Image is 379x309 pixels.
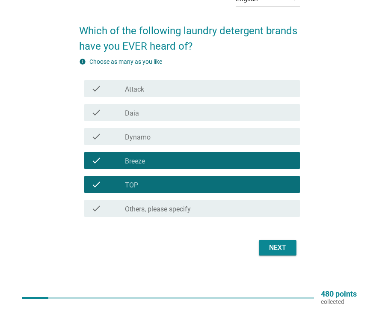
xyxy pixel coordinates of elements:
[125,85,144,94] label: Attack
[259,240,296,256] button: Next
[125,133,151,142] label: Dynamo
[91,203,101,214] i: check
[321,290,357,298] p: 480 points
[91,107,101,118] i: check
[91,155,101,166] i: check
[91,83,101,94] i: check
[125,205,191,214] label: Others, please specify
[321,298,357,306] p: collected
[91,179,101,190] i: check
[266,243,290,253] div: Next
[79,58,86,65] i: info
[125,157,145,166] label: Breeze
[79,15,300,54] h2: Which of the following laundry detergent brands have you EVER heard of?
[89,58,162,65] label: Choose as many as you like
[125,109,139,118] label: Daia
[91,131,101,142] i: check
[125,181,138,190] label: TOP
